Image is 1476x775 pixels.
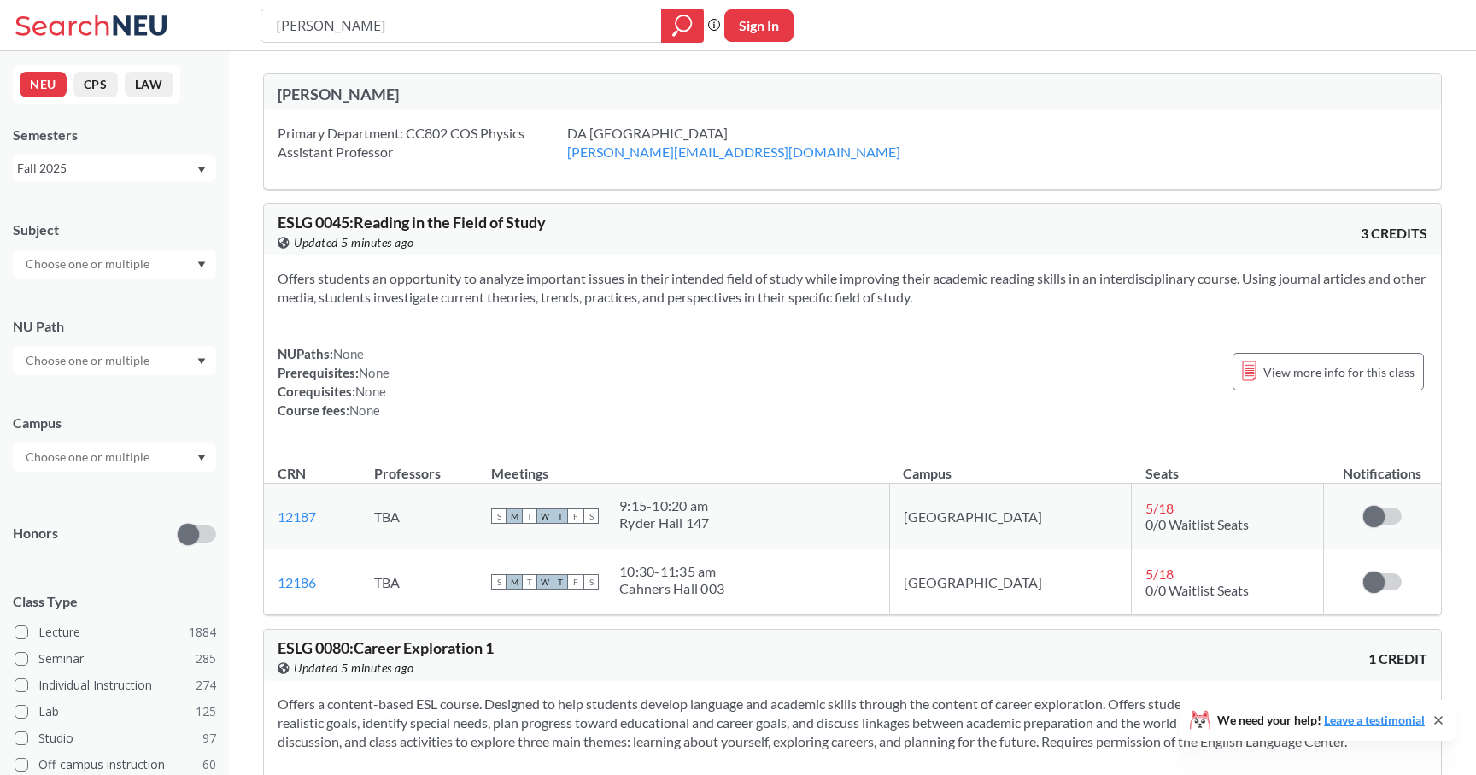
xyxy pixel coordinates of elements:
[583,574,599,590] span: S
[1361,224,1427,243] span: 3 CREDITS
[15,674,216,696] label: Individual Instruction
[15,701,216,723] label: Lab
[619,514,710,531] div: Ryder Hall 147
[1145,516,1249,532] span: 0/0 Waitlist Seats
[17,159,196,178] div: Fall 2025
[294,233,414,252] span: Updated 5 minutes ago
[15,648,216,670] label: Seminar
[583,508,599,524] span: S
[202,729,216,748] span: 97
[278,508,316,525] a: 12187
[15,621,216,643] label: Lecture
[568,508,583,524] span: F
[278,695,1427,751] section: Offers a content-based ESL course. Designed to help students develop language and academic skills...
[507,574,522,590] span: M
[196,676,216,695] span: 274
[278,638,494,657] span: ESLG 0080 : Career Exploration 1
[278,574,316,590] a: 12186
[278,213,546,232] span: ESLG 0045 : Reading in the Field of Study
[13,155,216,182] div: Fall 2025Dropdown arrow
[672,14,693,38] svg: magnifying glass
[1145,500,1174,516] span: 5 / 18
[553,574,568,590] span: T
[20,72,67,97] button: NEU
[1263,361,1414,383] span: View more info for this class
[522,574,537,590] span: T
[477,447,889,484] th: Meetings
[1324,713,1425,727] a: Leave a testimonial
[196,702,216,721] span: 125
[1145,582,1249,598] span: 0/0 Waitlist Seats
[360,484,477,549] td: TBA
[13,592,216,611] span: Class Type
[553,508,568,524] span: T
[333,346,364,361] span: None
[278,124,567,161] div: Primary Department: CC802 COS Physics Assistant Professor
[278,344,389,420] div: NUPaths: Prerequisites: Corequisites: Course fees:
[619,580,724,597] div: Cahners Hall 003
[661,9,704,43] div: magnifying glass
[13,346,216,375] div: Dropdown arrow
[619,563,724,580] div: 10:30 - 11:35 am
[522,508,537,524] span: T
[197,261,206,268] svg: Dropdown arrow
[13,317,216,336] div: NU Path
[537,574,553,590] span: W
[17,254,161,274] input: Choose one or multiple
[889,549,1132,615] td: [GEOGRAPHIC_DATA]
[1368,649,1427,668] span: 1 CREDIT
[567,124,943,161] div: DA [GEOGRAPHIC_DATA]
[724,9,794,42] button: Sign In
[17,447,161,467] input: Choose one or multiple
[202,755,216,774] span: 60
[1217,714,1425,726] span: We need your help!
[197,455,206,461] svg: Dropdown arrow
[15,727,216,749] label: Studio
[1145,566,1174,582] span: 5 / 18
[537,508,553,524] span: W
[13,414,216,432] div: Campus
[278,269,1427,307] section: Offers students an opportunity to analyze important issues in their intended field of study while...
[355,384,386,399] span: None
[125,72,173,97] button: LAW
[189,623,216,642] span: 1884
[889,447,1132,484] th: Campus
[196,649,216,668] span: 285
[278,85,852,103] div: [PERSON_NAME]
[889,484,1132,549] td: [GEOGRAPHIC_DATA]
[491,508,507,524] span: S
[360,447,477,484] th: Professors
[278,464,306,483] div: CRN
[567,144,900,160] a: [PERSON_NAME][EMAIL_ADDRESS][DOMAIN_NAME]
[197,358,206,365] svg: Dropdown arrow
[507,508,522,524] span: M
[294,659,414,678] span: Updated 5 minutes ago
[13,220,216,239] div: Subject
[13,250,216,279] div: Dropdown arrow
[13,126,216,144] div: Semesters
[13,524,58,543] p: Honors
[13,443,216,472] div: Dropdown arrow
[568,574,583,590] span: F
[491,574,507,590] span: S
[17,350,161,371] input: Choose one or multiple
[73,72,118,97] button: CPS
[1323,447,1441,484] th: Notifications
[360,549,477,615] td: TBA
[619,497,710,514] div: 9:15 - 10:20 am
[1132,447,1323,484] th: Seats
[274,11,649,40] input: Class, professor, course number, "phrase"
[197,167,206,173] svg: Dropdown arrow
[349,402,380,418] span: None
[359,365,389,380] span: None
